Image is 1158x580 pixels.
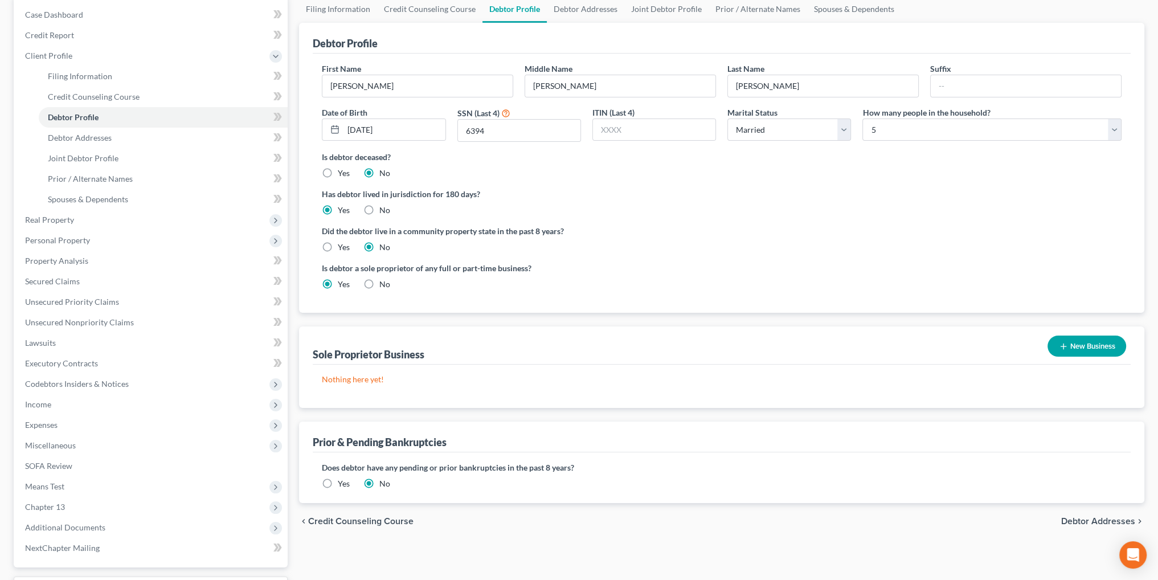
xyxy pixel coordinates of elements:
[16,456,288,476] a: SOFA Review
[322,75,513,97] input: --
[930,63,951,75] label: Suffix
[322,188,1122,200] label: Has debtor lived in jurisdiction for 180 days?
[322,63,361,75] label: First Name
[1119,541,1147,569] div: Open Intercom Messenger
[48,133,112,142] span: Debtor Addresses
[25,481,64,491] span: Means Test
[25,51,72,60] span: Client Profile
[525,63,572,75] label: Middle Name
[39,169,288,189] a: Prior / Alternate Names
[25,30,74,40] span: Credit Report
[25,10,83,19] span: Case Dashboard
[379,279,390,290] label: No
[338,168,350,179] label: Yes
[727,107,778,119] label: Marital Status
[25,502,65,512] span: Chapter 13
[1061,517,1135,526] span: Debtor Addresses
[338,478,350,489] label: Yes
[313,36,378,50] div: Debtor Profile
[299,517,308,526] i: chevron_left
[25,338,56,348] span: Lawsuits
[338,279,350,290] label: Yes
[39,87,288,107] a: Credit Counseling Course
[593,119,715,141] input: XXXX
[322,374,1122,385] p: Nothing here yet!
[39,189,288,210] a: Spouses & Dependents
[48,174,133,183] span: Prior / Alternate Names
[16,292,288,312] a: Unsecured Priority Claims
[25,256,88,266] span: Property Analysis
[16,5,288,25] a: Case Dashboard
[25,420,58,430] span: Expenses
[39,128,288,148] a: Debtor Addresses
[16,312,288,333] a: Unsecured Nonpriority Claims
[728,75,918,97] input: --
[322,461,1122,473] label: Does debtor have any pending or prior bankruptcies in the past 8 years?
[39,148,288,169] a: Joint Debtor Profile
[25,543,100,553] span: NextChapter Mailing
[338,242,350,253] label: Yes
[48,112,99,122] span: Debtor Profile
[16,353,288,374] a: Executory Contracts
[25,379,129,389] span: Codebtors Insiders & Notices
[379,478,390,489] label: No
[1061,517,1144,526] button: Debtor Addresses chevron_right
[458,120,580,141] input: XXXX
[25,235,90,245] span: Personal Property
[313,435,447,449] div: Prior & Pending Bankruptcies
[39,107,288,128] a: Debtor Profile
[25,399,51,409] span: Income
[322,262,716,274] label: Is debtor a sole proprietor of any full or part-time business?
[299,517,414,526] button: chevron_left Credit Counseling Course
[16,538,288,558] a: NextChapter Mailing
[25,215,74,224] span: Real Property
[48,71,112,81] span: Filing Information
[379,168,390,179] label: No
[592,107,635,119] label: ITIN (Last 4)
[25,522,105,532] span: Additional Documents
[25,461,72,471] span: SOFA Review
[322,225,1122,237] label: Did the debtor live in a community property state in the past 8 years?
[25,317,134,327] span: Unsecured Nonpriority Claims
[379,205,390,216] label: No
[343,119,445,141] input: MM/DD/YYYY
[48,92,140,101] span: Credit Counseling Course
[457,107,500,119] label: SSN (Last 4)
[25,297,119,307] span: Unsecured Priority Claims
[25,358,98,368] span: Executory Contracts
[48,153,118,163] span: Joint Debtor Profile
[379,242,390,253] label: No
[862,107,990,119] label: How many people in the household?
[338,205,350,216] label: Yes
[313,348,424,361] div: Sole Proprietor Business
[16,271,288,292] a: Secured Claims
[16,251,288,271] a: Property Analysis
[308,517,414,526] span: Credit Counseling Course
[1047,336,1126,357] button: New Business
[322,151,1122,163] label: Is debtor deceased?
[727,63,764,75] label: Last Name
[25,276,80,286] span: Secured Claims
[25,440,76,450] span: Miscellaneous
[1135,517,1144,526] i: chevron_right
[525,75,715,97] input: M.I
[16,333,288,353] a: Lawsuits
[16,25,288,46] a: Credit Report
[931,75,1121,97] input: --
[322,107,367,119] label: Date of Birth
[48,194,128,204] span: Spouses & Dependents
[39,66,288,87] a: Filing Information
